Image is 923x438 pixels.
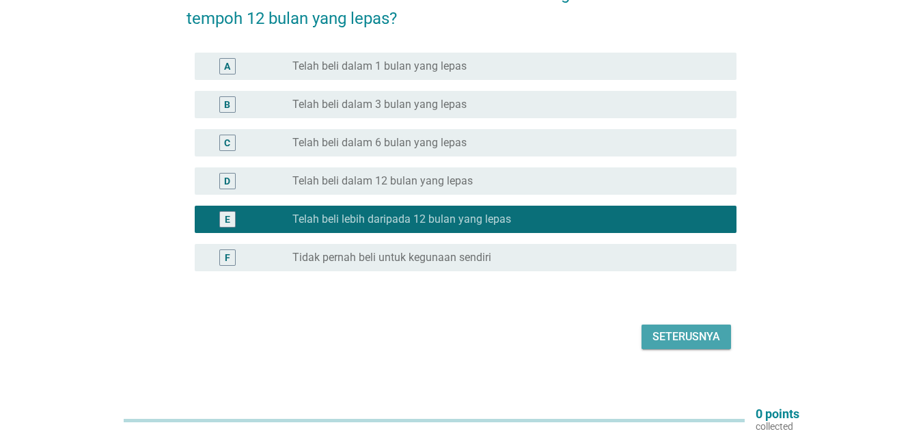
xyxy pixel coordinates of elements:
label: Telah beli lebih daripada 12 bulan yang lepas [292,213,511,226]
button: Seterusnya [642,325,731,349]
div: F [225,251,230,265]
div: A [224,59,230,74]
div: D [224,174,230,189]
label: Telah beli dalam 1 bulan yang lepas [292,59,467,73]
label: Telah beli dalam 12 bulan yang lepas [292,174,473,188]
label: Telah beli dalam 3 bulan yang lepas [292,98,467,111]
div: Seterusnya [652,329,720,345]
div: E [225,213,230,227]
label: Tidak pernah beli untuk kegunaan sendiri [292,251,491,264]
div: B [224,98,230,112]
p: collected [756,420,799,433]
label: Telah beli dalam 6 bulan yang lepas [292,136,467,150]
p: 0 points [756,408,799,420]
div: C [224,136,230,150]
